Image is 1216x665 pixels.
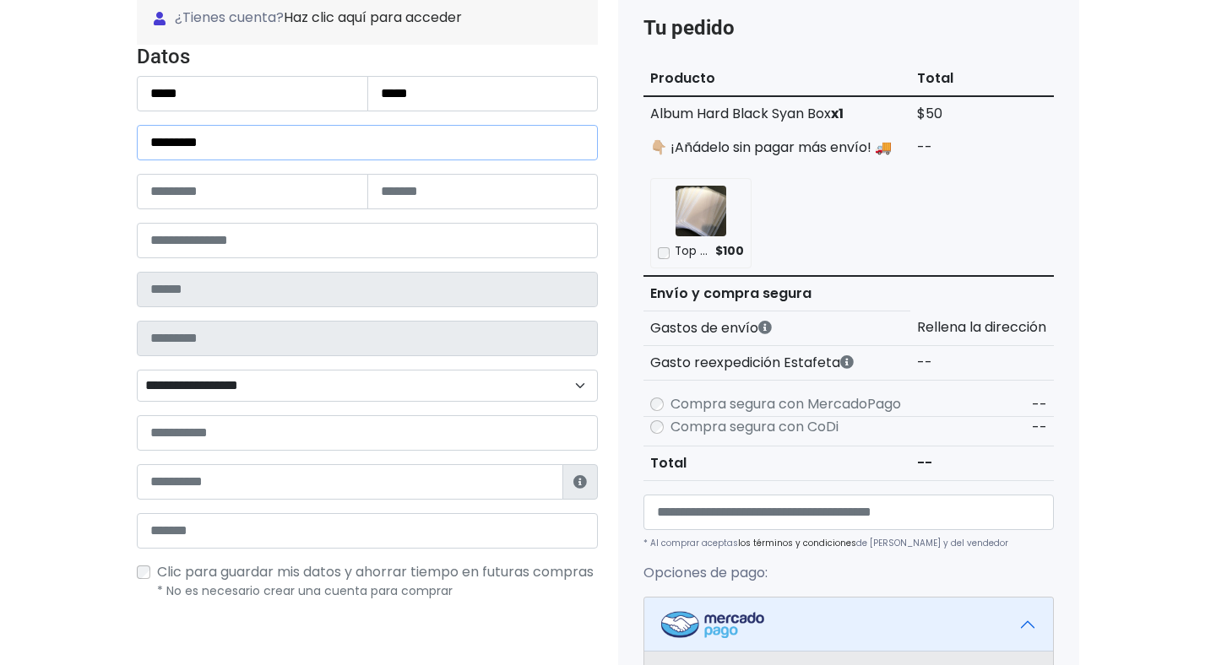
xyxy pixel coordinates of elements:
[643,62,910,96] th: Producto
[157,562,594,581] span: Clic para guardar mis datos y ahorrar tiempo en futuras compras
[670,394,901,414] label: Compra segura con MercadoPago
[643,311,910,345] th: Gastos de envío
[831,104,844,123] strong: x1
[643,16,1054,41] h4: Tu pedido
[643,131,910,165] td: 👇🏼 ¡Añádelo sin pagar más envío! 🚚
[910,345,1054,380] td: --
[910,311,1054,345] td: Rellena la dirección
[715,243,744,260] span: $100
[675,243,710,260] p: Top loaders
[157,582,598,600] p: * No es necesario crear una cuenta para comprar
[643,345,910,380] th: Gasto reexpedición Estafeta
[670,417,839,437] label: Compra segura con CoDi
[573,475,587,489] i: Estafeta lo usará para ponerse en contacto en caso de tener algún problema con el envío
[758,321,772,334] i: Los gastos de envío dependen de códigos postales. ¡Te puedes llevar más productos en un solo envío !
[284,8,462,27] a: Haz clic aquí para acceder
[643,446,910,480] th: Total
[661,611,764,638] img: Mercadopago Logo
[910,62,1054,96] th: Total
[154,8,581,28] span: ¿Tienes cuenta?
[643,276,910,311] th: Envío y compra segura
[676,186,726,236] img: Top loaders
[643,96,910,131] td: Album Hard Black Syan Box
[137,45,598,69] h4: Datos
[643,563,1054,583] p: Opciones de pago:
[1032,395,1047,414] span: --
[910,131,1054,165] td: --
[910,96,1054,131] td: $50
[910,446,1054,480] td: --
[840,355,854,369] i: Estafeta cobra este monto extra por ser un CP de difícil acceso
[643,537,1054,549] p: * Al comprar aceptas de [PERSON_NAME] y del vendedor
[1032,418,1047,437] span: --
[738,537,856,549] a: los términos y condiciones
